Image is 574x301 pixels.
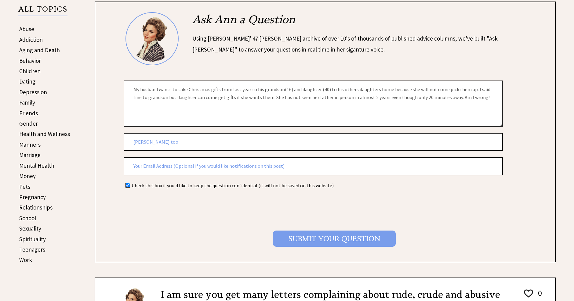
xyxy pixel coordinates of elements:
a: Addiction [19,36,43,43]
a: Pets [19,183,30,190]
img: Ann6%20v2%20small.png [125,12,179,65]
a: Pregnancy [19,193,46,201]
div: Using [PERSON_NAME]' 47 [PERSON_NAME] archive of over 10's of thousands of published advice colum... [192,33,516,55]
a: Aging and Death [19,46,60,54]
a: Money [19,172,36,180]
a: Friends [19,109,38,117]
a: Children [19,67,41,75]
input: Your Name or Nickname (Optional) [124,133,503,151]
a: Relationships [19,204,53,211]
td: Check this box if you'd like to keep the question confidential (it will not be saved on this webs... [132,182,334,189]
a: Family [19,99,35,106]
a: Spirituality [19,235,46,243]
iframe: reCAPTCHA [124,196,216,220]
a: Manners [19,141,41,148]
a: Behavior [19,57,41,64]
h2: Ask Ann a Question [192,12,516,33]
input: Submit your Question [273,231,396,247]
a: Marriage [19,151,41,159]
a: Dating [19,78,35,85]
a: Gender [19,120,38,127]
a: Mental Health [19,162,54,169]
p: ALL TOPICS [18,6,67,16]
a: Teenagers [19,246,45,253]
input: Your Email Address (Optional if you would like notifications on this post) [124,157,503,175]
a: School [19,214,36,222]
img: heart_outline%201.png [523,288,534,299]
a: Sexuality [19,225,41,232]
a: Health and Wellness [19,130,70,138]
a: Work [19,256,32,263]
a: Depression [19,88,47,96]
a: Abuse [19,25,34,33]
